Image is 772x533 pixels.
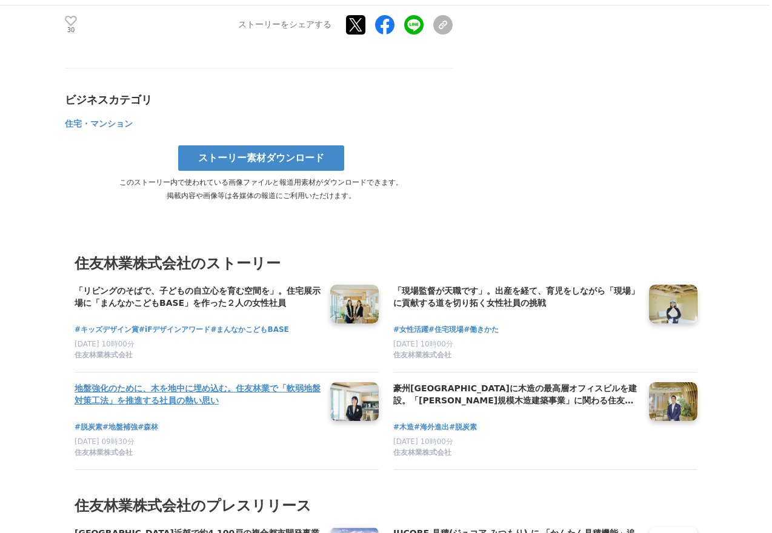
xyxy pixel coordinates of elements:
[393,437,453,446] span: [DATE] 10時00分
[75,252,697,275] h3: 住友林業株式会社のストーリー
[75,448,133,458] span: 住友林業株式会社
[428,324,464,336] a: #住宅現場
[393,448,639,460] a: 住友林業株式会社
[65,93,453,107] div: ビジネスカテゴリ
[75,350,133,360] span: 住友林業株式会社
[65,121,133,128] a: 住宅・マンション
[65,176,458,202] p: このストーリー内で使われている画像ファイルと報道用素材がダウンロードできます。 掲載内容や画像等は各媒体の報道にご利用いただけます。
[393,350,639,362] a: 住友林業株式会社
[75,448,321,460] a: 住友林業株式会社
[464,324,499,336] a: #働きかた
[75,437,135,446] span: [DATE] 09時30分
[393,382,639,408] a: 豪州[GEOGRAPHIC_DATA]に木造の最高層オフィスビルを建設。「[PERSON_NAME]規模木造建築事業」に関わる住友林業社員のキャリアと展望
[178,145,344,171] a: ストーリー素材ダウンロード
[102,422,138,433] a: #地盤補強
[75,340,135,348] span: [DATE] 10時00分
[75,422,102,433] a: #脱炭素
[393,285,639,310] a: 「現場監督が天職です」。出産を経て、育児をしながら「現場」に貢献する道を切り拓く女性社員の挑戦
[449,422,477,433] a: #脱炭素
[393,382,639,407] h4: 豪州[GEOGRAPHIC_DATA]に木造の最高層オフィスビルを建設。「[PERSON_NAME]規模木造建築事業」に関わる住友林業社員のキャリアと展望
[139,324,210,336] a: #iFデザインアワード
[393,448,451,458] span: 住友林業株式会社
[238,19,331,30] p: ストーリーをシェアする
[75,285,321,310] a: 「リビングのそばで、子どもの自立心を育む空間を」。住宅展示場に「まんなかこどもBASE」を作った２人の女性社員
[393,422,414,433] a: #木造
[393,340,453,348] span: [DATE] 10時00分
[75,350,321,362] a: 住友林業株式会社
[138,422,158,433] a: #森林
[210,324,288,336] a: #まんなかこどもBASE
[75,382,321,407] h4: 地盤強化のために、木を地中に埋め込む。住友林業で「軟弱地盤対策工法」を推進する社員の熱い思い
[65,119,133,128] span: 住宅・マンション
[75,382,321,408] a: 地盤強化のために、木を地中に埋め込む。住友林業で「軟弱地盤対策工法」を推進する社員の熱い思い
[65,27,77,33] p: 30
[393,350,451,360] span: 住友林業株式会社
[414,422,449,433] a: #海外進出
[75,324,139,336] a: #キッズデザイン賞
[75,494,697,517] h2: 住友林業株式会社のプレスリリース
[393,324,428,336] a: #女性活躍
